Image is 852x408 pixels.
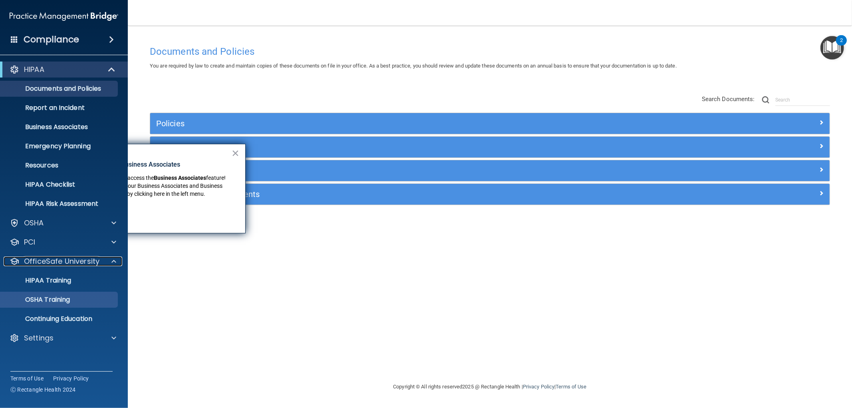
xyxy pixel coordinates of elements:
[702,96,755,103] span: Search Documents:
[5,200,114,208] p: HIPAA Risk Assessment
[5,161,114,169] p: Resources
[5,315,114,323] p: Continuing Education
[150,46,830,57] h4: Documents and Policies
[156,190,654,199] h5: Employee Acknowledgments
[24,333,54,343] p: Settings
[154,175,206,181] strong: Business Associates
[70,160,231,169] p: New Location for Business Associates
[24,218,44,228] p: OSHA
[70,175,227,197] span: feature! You can now manage your Business Associates and Business Associate Agreements by clickin...
[10,374,44,382] a: Terms of Use
[10,386,76,394] span: Ⓒ Rectangle Health 2024
[840,40,843,51] div: 2
[820,36,844,60] button: Open Resource Center, 2 new notifications
[762,96,769,103] img: ic-search.3b580494.png
[24,257,99,266] p: OfficeSafe University
[24,34,79,45] h4: Compliance
[156,119,654,128] h5: Policies
[53,374,89,382] a: Privacy Policy
[5,123,114,131] p: Business Associates
[5,181,114,189] p: HIPAA Checklist
[5,142,114,150] p: Emergency Planning
[156,166,654,175] h5: Practice Forms and Logs
[156,143,654,151] h5: Privacy Documents
[5,296,70,304] p: OSHA Training
[556,384,586,390] a: Terms of Use
[5,85,114,93] p: Documents and Policies
[775,94,830,106] input: Search
[232,147,239,159] button: Close
[150,63,677,69] span: You are required by law to create and maintain copies of these documents on file in your office. ...
[5,277,71,285] p: HIPAA Training
[5,104,114,112] p: Report an Incident
[344,374,636,400] div: Copyright © All rights reserved 2025 @ Rectangle Health | |
[24,237,35,247] p: PCI
[715,352,842,383] iframe: Drift Widget Chat Controller
[523,384,554,390] a: Privacy Policy
[10,8,118,24] img: PMB logo
[24,65,44,74] p: HIPAA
